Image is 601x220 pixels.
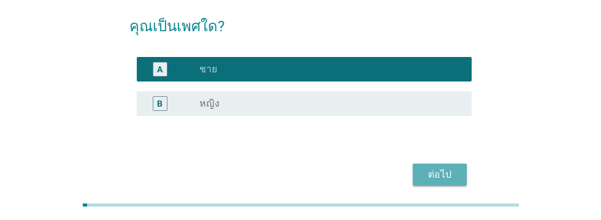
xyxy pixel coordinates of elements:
[157,97,163,110] div: B
[199,63,217,75] label: ชาย
[423,167,457,182] div: ต่อไป
[199,97,220,110] label: หญิง
[129,3,471,37] h2: คุณเป็นเพศใด?
[413,164,467,186] button: ต่อไป
[157,63,163,75] div: A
